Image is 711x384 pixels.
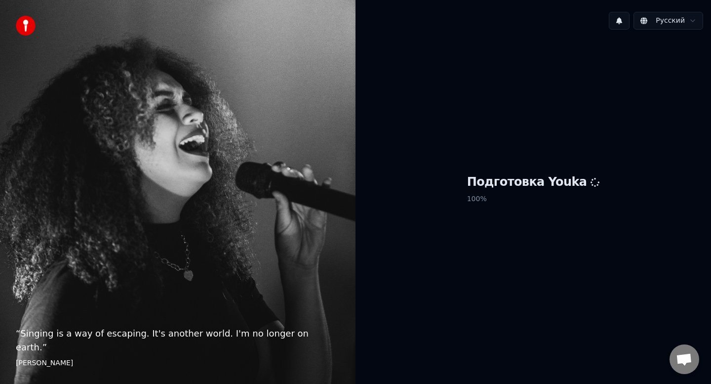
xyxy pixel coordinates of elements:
[467,174,600,190] h1: Подготовка Youka
[467,190,600,208] p: 100 %
[16,16,36,36] img: youka
[16,327,340,354] p: “ Singing is a way of escaping. It's another world. I'm no longer on earth. ”
[16,358,340,368] footer: [PERSON_NAME]
[670,344,699,374] a: Відкритий чат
